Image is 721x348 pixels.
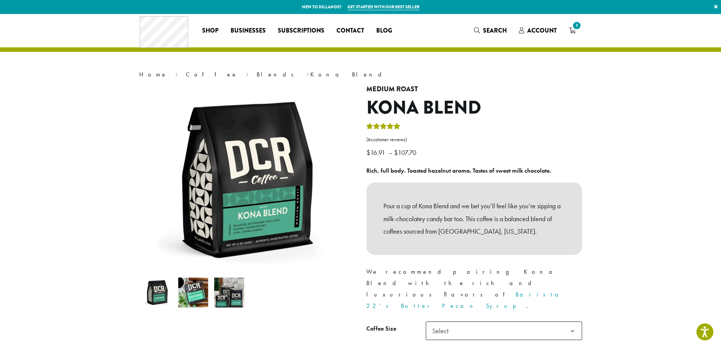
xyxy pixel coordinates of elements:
a: Shop [196,25,224,37]
span: – [389,148,392,157]
a: Home [139,70,167,78]
h4: Medium Roast [366,85,582,94]
a: Coffee [186,70,238,78]
span: Contact [336,26,364,36]
p: We recommend pairing Kona Blend with the rich and luxurious flavors of . [366,266,582,312]
img: Kona Blend - Image 2 [178,278,208,307]
span: Search [483,26,507,35]
a: Blends [257,70,299,78]
span: 6 [368,136,371,143]
h1: Kona Blend [366,97,582,119]
span: Blog [376,26,392,36]
nav: Breadcrumb [139,70,582,79]
p: Pour a cup of Kona Blend and we bet you’ll feel like you’re sipping a milk-chocolatey candy bar t... [383,200,565,238]
div: Rated 5.00 out of 5 [366,122,400,133]
span: › [246,67,249,79]
a: Search [468,24,513,37]
a: (6customer reviews) [366,136,582,144]
span: Businesses [230,26,266,36]
span: $ [394,148,398,157]
span: › [175,67,178,79]
bdi: 16.91 [366,148,387,157]
span: Select [429,323,456,338]
b: Rich, full body. Toasted hazelnut aroma. Tastes of sweet milk chocolate. [366,167,551,175]
span: Select [426,321,582,340]
span: Account [527,26,557,35]
img: Kona Blend - Image 3 [214,278,244,307]
bdi: 107.70 [394,148,418,157]
label: Coffee Size [366,323,426,334]
img: Kona Blend [142,278,172,307]
a: Get started with our best seller [347,4,419,10]
span: Subscriptions [278,26,324,36]
span: › [307,67,309,79]
span: 1 [572,20,582,31]
span: $ [366,148,370,157]
span: Shop [202,26,218,36]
